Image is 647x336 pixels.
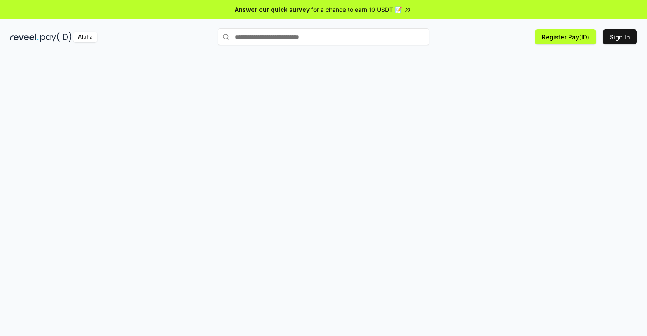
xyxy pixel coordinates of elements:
[535,29,596,44] button: Register Pay(ID)
[73,32,97,42] div: Alpha
[40,32,72,42] img: pay_id
[10,32,39,42] img: reveel_dark
[311,5,402,14] span: for a chance to earn 10 USDT 📝
[235,5,310,14] span: Answer our quick survey
[603,29,637,44] button: Sign In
